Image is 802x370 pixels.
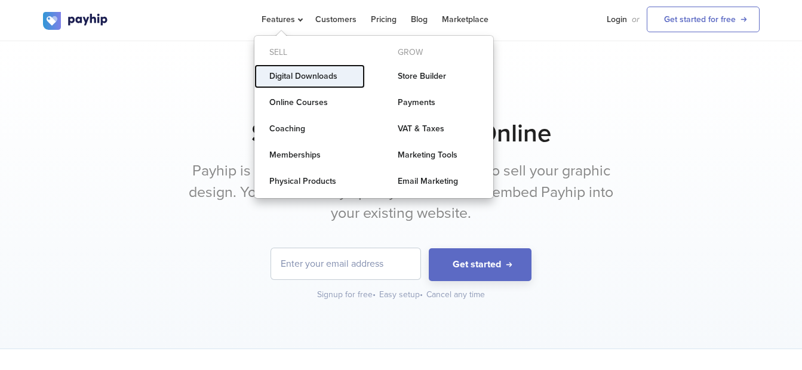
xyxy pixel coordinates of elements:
[383,43,493,62] div: Grow
[420,289,423,300] span: •
[383,169,493,193] a: Email Marketing
[383,117,493,141] a: VAT & Taxes
[254,43,365,62] div: Sell
[254,64,365,88] a: Digital Downloads
[379,289,424,301] div: Easy setup
[177,161,625,224] p: Payhip is your all-in-one ecommerce solution to sell your graphic design. You can use Payhip as y...
[317,289,377,301] div: Signup for free
[383,64,493,88] a: Store Builder
[271,248,420,279] input: Enter your email address
[373,289,376,300] span: •
[429,248,531,281] button: Get started
[254,169,365,193] a: Physical Products
[254,143,365,167] a: Memberships
[43,119,760,149] h1: Sell Graphic Design Online
[647,7,760,32] a: Get started for free
[254,117,365,141] a: Coaching
[383,143,493,167] a: Marketing Tools
[383,91,493,115] a: Payments
[43,12,109,30] img: logo.svg
[254,91,365,115] a: Online Courses
[426,289,485,301] div: Cancel any time
[262,14,301,24] span: Features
